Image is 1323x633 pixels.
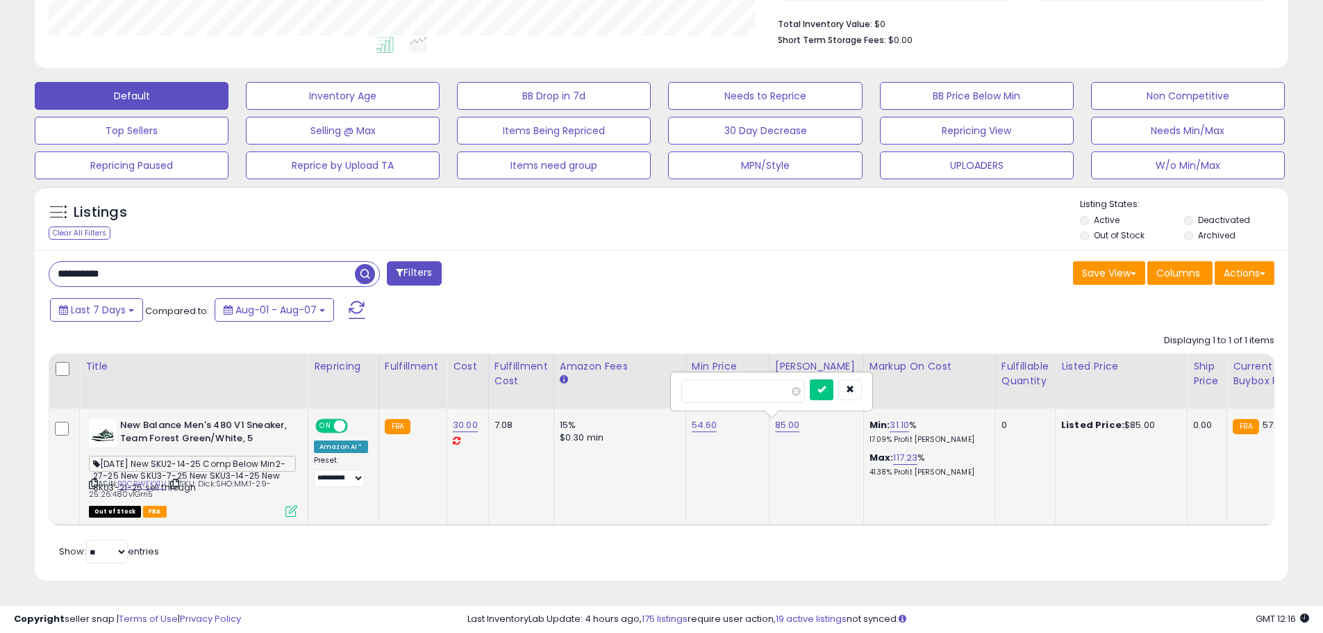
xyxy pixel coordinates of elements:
[453,418,478,432] a: 30.00
[246,117,440,145] button: Selling @ Max
[494,419,543,431] div: 7.08
[775,418,800,432] a: 85.00
[35,117,228,145] button: Top Sellers
[89,419,117,447] img: 31EaNFtradL._SL40_.jpg
[1147,261,1213,285] button: Columns
[1061,418,1124,431] b: Listed Price:
[317,420,334,432] span: ON
[776,612,847,625] a: 19 active listings
[117,478,166,490] a: B0CRWFKX1V
[453,359,483,374] div: Cost
[869,418,890,431] b: Min:
[778,18,872,30] b: Total Inventory Value:
[143,506,167,518] span: FBA
[314,359,373,374] div: Repricing
[1001,359,1049,388] div: Fulfillable Quantity
[494,359,548,388] div: Fulfillment Cost
[74,203,127,222] h5: Listings
[1256,612,1309,625] span: 2025-08-15 12:16 GMT
[560,374,568,386] small: Amazon Fees.
[89,506,141,518] span: All listings that are currently out of stock and unavailable for purchase on Amazon
[888,33,913,47] span: $0.00
[775,359,858,374] div: [PERSON_NAME]
[1233,359,1304,388] div: Current Buybox Price
[346,420,368,432] span: OFF
[457,151,651,179] button: Items need group
[642,612,688,625] a: 175 listings
[35,82,228,110] button: Default
[1198,214,1250,226] label: Deactivated
[778,34,886,46] b: Short Term Storage Fees:
[1091,82,1285,110] button: Non Competitive
[1094,214,1120,226] label: Active
[1094,229,1145,241] label: Out of Stock
[59,545,159,558] span: Show: entries
[89,478,271,499] span: | SKU: Dick:SHO:MM:1-29-25:26:480v1Grn5
[1193,419,1216,431] div: 0.00
[560,359,680,374] div: Amazon Fees
[1080,198,1288,211] p: Listing States:
[1193,359,1221,388] div: Ship Price
[1215,261,1274,285] button: Actions
[1001,419,1045,431] div: 0
[14,613,241,626] div: seller snap | |
[71,303,126,317] span: Last 7 Days
[1263,418,1286,431] span: 57.67
[314,441,368,453] div: Amazon AI *
[215,298,334,322] button: Aug-01 - Aug-07
[246,82,440,110] button: Inventory Age
[85,359,302,374] div: Title
[385,419,410,434] small: FBA
[668,82,862,110] button: Needs to Reprice
[1156,266,1200,280] span: Columns
[880,82,1074,110] button: BB Price Below Min
[1091,151,1285,179] button: W/o Min/Max
[869,468,985,477] p: 41.38% Profit [PERSON_NAME]
[89,456,296,472] span: [DATE] New SKU2-14-25 Comp Below Min2-27-25 New SKU3-7-25 New SKU3-14-25 New SKU3-21-25 sell through
[869,451,894,464] b: Max:
[457,82,651,110] button: BB Drop in 7d
[1073,261,1145,285] button: Save View
[863,354,995,409] th: The percentage added to the cost of goods (COGS) that forms the calculator for Min & Max prices.
[119,612,178,625] a: Terms of Use
[890,418,909,432] a: 31.10
[1061,359,1181,374] div: Listed Price
[668,151,862,179] button: MPN/Style
[893,451,917,465] a: 117.23
[314,456,368,487] div: Preset:
[692,359,763,374] div: Min Price
[560,431,675,444] div: $0.30 min
[385,359,441,374] div: Fulfillment
[145,304,209,318] span: Compared to:
[1198,229,1235,241] label: Archived
[668,117,862,145] button: 30 Day Decrease
[89,419,297,516] div: ASIN:
[869,359,990,374] div: Markup on Cost
[1233,419,1258,434] small: FBA
[14,612,65,625] strong: Copyright
[1061,419,1176,431] div: $85.00
[880,151,1074,179] button: UPLOADERS
[1091,117,1285,145] button: Needs Min/Max
[235,303,317,317] span: Aug-01 - Aug-07
[692,418,717,432] a: 54.60
[467,613,1309,626] div: Last InventoryLab Update: 4 hours ago, require user action, not synced.
[880,117,1074,145] button: Repricing View
[246,151,440,179] button: Reprice by Upload TA
[180,612,241,625] a: Privacy Policy
[869,435,985,445] p: 17.09% Profit [PERSON_NAME]
[1164,334,1274,347] div: Displaying 1 to 1 of 1 items
[869,419,985,445] div: %
[387,261,441,286] button: Filters
[50,298,143,322] button: Last 7 Days
[35,151,228,179] button: Repricing Paused
[457,117,651,145] button: Items Being Repriced
[560,419,675,431] div: 15%
[49,227,110,240] div: Clear All Filters
[778,15,1264,31] li: $0
[120,419,289,448] b: New Balance Men's 480 V1 Sneaker, Team Forest Green/White, 5
[869,452,985,477] div: %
